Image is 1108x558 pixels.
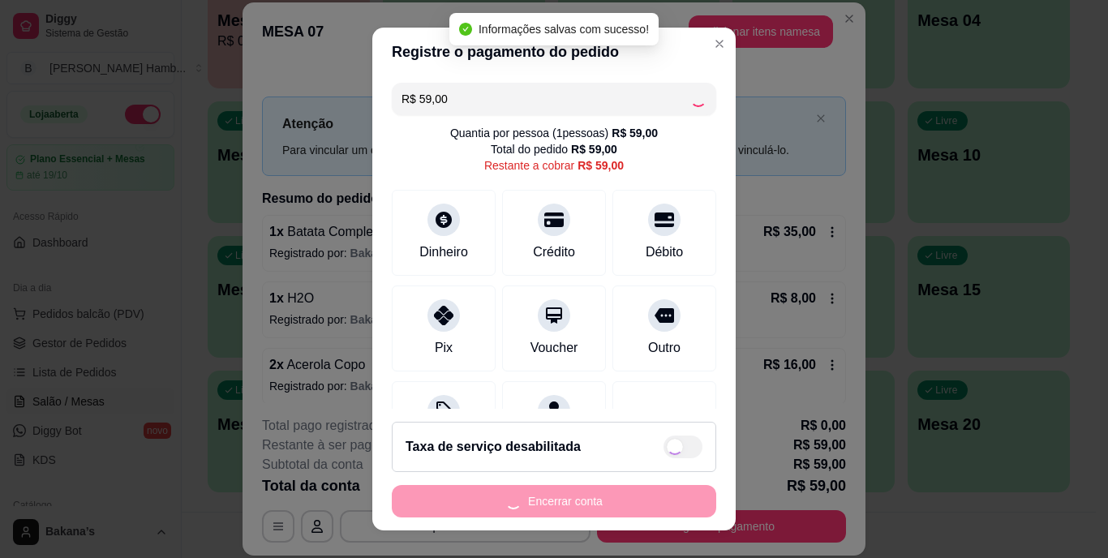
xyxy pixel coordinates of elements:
div: Quantia por pessoa ( 1 pessoas) [450,125,658,141]
div: Pix [435,338,453,358]
div: R$ 59,00 [571,141,617,157]
div: R$ 59,00 [612,125,658,141]
input: Ex.: hambúrguer de cordeiro [402,83,690,115]
span: Informações salvas com sucesso! [479,23,649,36]
header: Registre o pagamento do pedido [372,28,736,76]
div: Voucher [530,338,578,358]
h2: Taxa de serviço desabilitada [406,437,581,457]
div: Crédito [533,243,575,262]
button: Close [706,31,732,57]
div: Dinheiro [419,243,468,262]
div: Outro [648,338,681,358]
div: R$ 59,00 [578,157,624,174]
div: Loading [690,91,706,107]
span: check-circle [459,23,472,36]
div: Débito [646,243,683,262]
div: Total do pedido [491,141,617,157]
div: Restante a cobrar [484,157,624,174]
